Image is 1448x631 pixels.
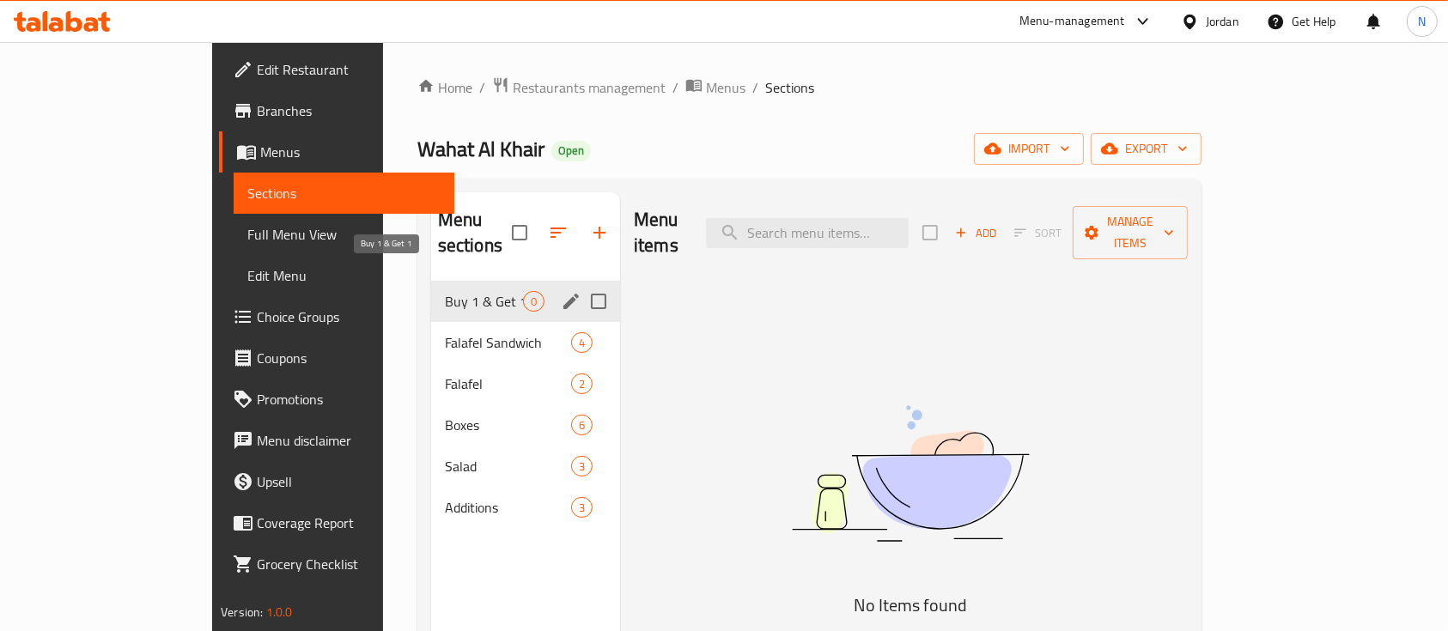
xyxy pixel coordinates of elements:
span: Sort items [1003,220,1073,246]
div: items [571,456,593,476]
a: Upsell [219,461,454,502]
span: Open [551,143,591,158]
span: 3 [572,458,592,475]
span: Restaurants management [513,77,666,98]
span: Choice Groups [257,306,441,327]
a: Coverage Report [219,502,454,543]
span: Promotions [257,389,441,410]
span: Version: [221,601,263,623]
span: Boxes [445,415,571,435]
span: 1.0.0 [266,601,293,623]
span: Edit Restaurant [257,59,441,80]
li: / [479,77,485,98]
span: Branches [257,100,441,121]
div: items [571,497,593,518]
h2: Menu sections [438,207,512,258]
span: Menus [260,142,441,162]
h2: Menu items [634,207,685,258]
span: Manage items [1086,211,1174,254]
span: Sections [765,77,814,98]
span: Additions [445,497,571,518]
span: Wahat Al Khair [417,130,545,168]
li: / [752,77,758,98]
span: Grocery Checklist [257,554,441,574]
span: Salad [445,456,571,476]
span: Full Menu View [247,224,441,245]
span: Coverage Report [257,513,441,533]
a: Grocery Checklist [219,543,454,585]
div: Boxes6 [431,404,620,446]
div: Salad3 [431,446,620,487]
span: 6 [572,417,592,434]
a: Restaurants management [492,76,666,99]
button: export [1091,133,1202,165]
a: Coupons [219,337,454,379]
img: dish.svg [696,360,1125,587]
h5: No Items found [696,592,1125,619]
div: Jordan [1206,12,1239,31]
a: Menus [219,131,454,173]
a: Menu disclaimer [219,420,454,461]
span: Buy 1 & Get 1 [445,291,523,312]
a: Branches [219,90,454,131]
span: Upsell [257,471,441,492]
span: Add [952,223,999,243]
div: items [523,291,545,312]
span: import [988,138,1070,160]
span: Coupons [257,348,441,368]
span: Menu disclaimer [257,430,441,451]
a: Edit Menu [234,255,454,296]
span: Sections [247,183,441,203]
div: Falafel Sandwich4 [431,322,620,363]
span: 0 [524,294,544,310]
a: Menus [685,76,745,99]
span: Menus [706,77,745,98]
button: import [974,133,1084,165]
span: Edit Menu [247,265,441,286]
span: Falafel [445,373,571,394]
nav: Menu sections [431,274,620,535]
span: N [1418,12,1426,31]
span: export [1104,138,1188,160]
div: items [571,415,593,435]
div: Open [551,141,591,161]
div: Buy 1 & Get 10edit [431,281,620,322]
span: 3 [572,500,592,516]
button: Add [948,220,1003,246]
span: 2 [572,376,592,392]
input: search [706,218,909,248]
div: items [571,373,593,394]
a: Sections [234,173,454,214]
a: Edit Restaurant [219,49,454,90]
a: Full Menu View [234,214,454,255]
button: Manage items [1073,206,1188,259]
button: edit [558,288,584,314]
div: Falafel2 [431,363,620,404]
li: / [672,77,678,98]
div: items [571,332,593,353]
div: Menu-management [1019,11,1125,32]
div: Additions3 [431,487,620,528]
span: 4 [572,335,592,351]
a: Promotions [219,379,454,420]
nav: breadcrumb [417,76,1202,99]
span: Add item [948,220,1003,246]
span: Falafel Sandwich [445,332,571,353]
a: Choice Groups [219,296,454,337]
